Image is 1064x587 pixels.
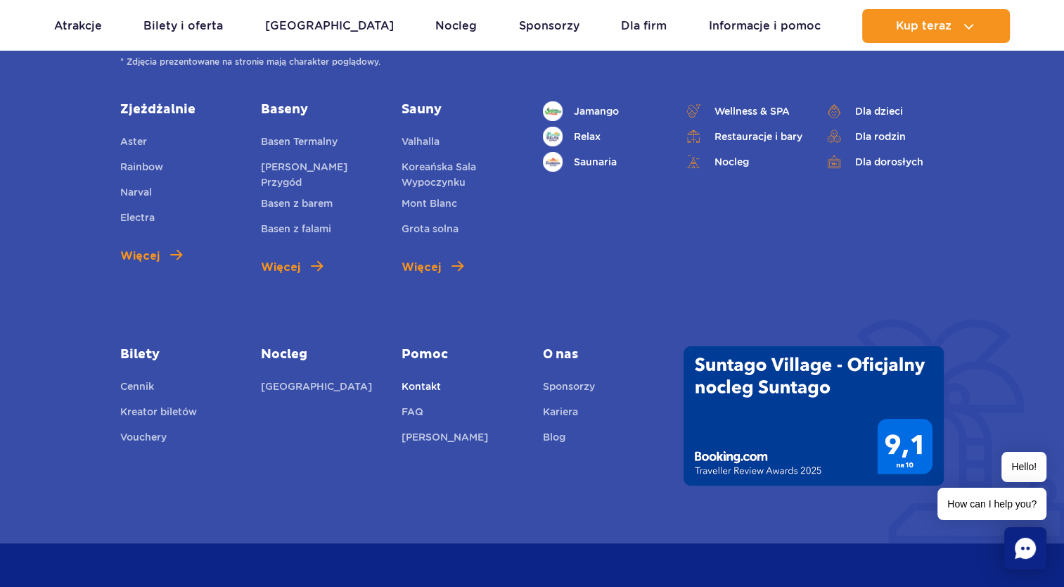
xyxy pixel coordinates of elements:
[120,379,154,398] a: Cennik
[435,9,477,43] a: Nocleg
[621,9,667,43] a: Dla firm
[519,9,579,43] a: Sponsorzy
[543,152,662,172] a: Saunaria
[1001,452,1046,482] span: Hello!
[261,159,380,190] a: [PERSON_NAME] Przygód
[684,127,803,146] a: Restauracje i bary
[402,136,440,147] span: Valhalla
[543,429,565,449] a: Blog
[402,379,441,398] a: Kontakt
[937,488,1046,520] span: How can I help you?
[261,379,372,398] a: [GEOGRAPHIC_DATA]
[684,346,944,486] img: Traveller Review Awards 2025' od Booking.com dla Suntago Village - wynik 9.1/10
[402,134,440,153] a: Valhalla
[120,429,167,449] a: Vouchery
[543,379,595,398] a: Sponsorzy
[824,101,944,121] a: Dla dzieci
[261,259,323,276] a: Więcej
[896,20,951,32] span: Kup teraz
[120,187,152,198] span: Narval
[1004,527,1046,569] div: Chat
[402,221,459,241] a: Grota solna
[709,9,821,43] a: Informacje i pomoc
[120,159,163,179] a: Rainbow
[402,259,463,276] a: Więcej
[402,404,423,424] a: FAQ
[402,159,521,190] a: Koreańska Sala Wypoczynku
[120,184,152,204] a: Narval
[543,346,662,363] span: O nas
[143,9,223,43] a: Bilety i oferta
[261,101,380,118] a: Baseny
[402,346,521,363] a: Pomoc
[684,101,803,121] a: Wellness & SPA
[120,248,160,265] span: Więcej
[120,101,240,118] a: Zjeżdżalnie
[714,103,790,119] span: Wellness & SPA
[402,196,457,215] a: Mont Blanc
[543,127,662,146] a: Relax
[54,9,102,43] a: Atrakcje
[120,161,163,172] span: Rainbow
[543,404,578,424] a: Kariera
[824,152,944,172] a: Dla dorosłych
[261,196,333,215] a: Basen z barem
[265,9,394,43] a: [GEOGRAPHIC_DATA]
[261,346,380,363] a: Nocleg
[402,429,488,449] a: [PERSON_NAME]
[120,346,240,363] a: Bilety
[684,152,803,172] a: Nocleg
[574,103,619,119] span: Jamango
[120,248,182,265] a: Więcej
[120,134,147,153] a: Aster
[261,221,331,241] a: Basen z falami
[862,9,1010,43] button: Kup teraz
[402,259,441,276] span: Więcej
[120,404,197,424] a: Kreator biletów
[402,198,457,209] span: Mont Blanc
[261,259,300,276] span: Więcej
[120,55,944,69] span: * Zdjęcia prezentowane na stronie mają charakter poglądowy.
[120,210,155,229] a: Electra
[402,101,521,118] a: Sauny
[261,134,338,153] a: Basen Termalny
[543,101,662,121] a: Jamango
[824,127,944,146] a: Dla rodzin
[120,136,147,147] span: Aster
